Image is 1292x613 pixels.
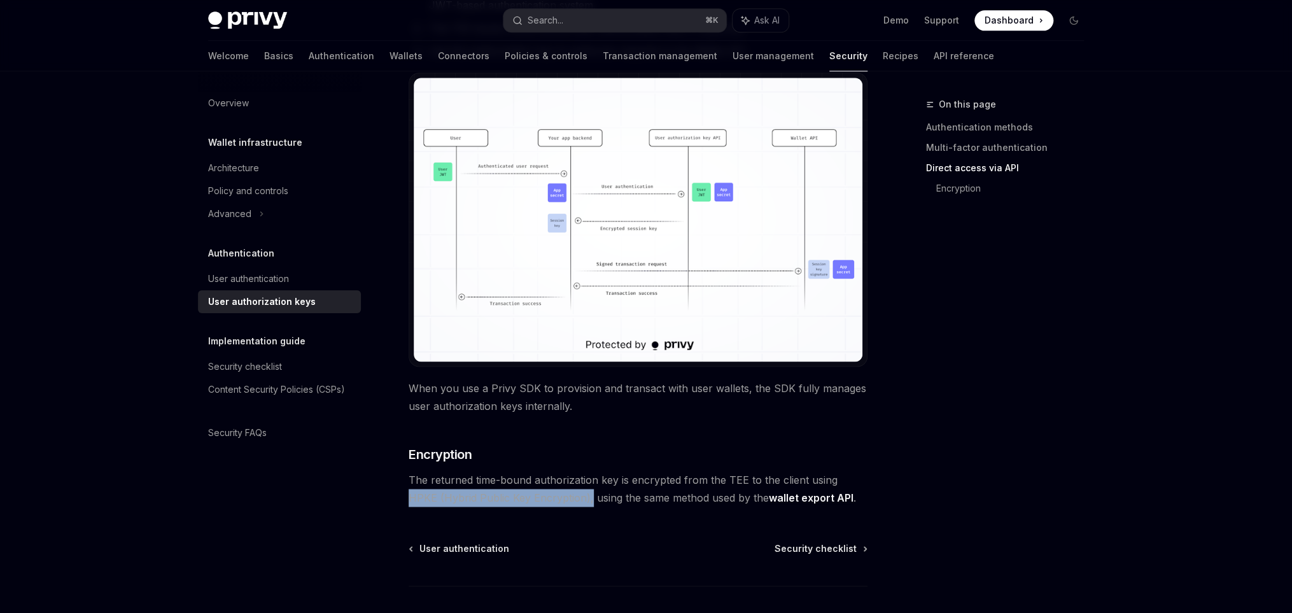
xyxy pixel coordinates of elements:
[208,183,288,199] div: Policy and controls
[775,542,866,555] a: Security checklist
[419,542,509,555] span: User authentication
[733,9,789,32] button: Ask AI
[409,446,472,463] span: Encryption
[198,290,361,313] a: User authorization keys
[208,425,267,440] div: Security FAQs
[603,41,717,71] a: Transaction management
[264,41,293,71] a: Basics
[926,137,1094,158] a: Multi-factor authentication
[528,13,563,28] div: Search...
[829,41,867,71] a: Security
[926,158,1094,178] a: Direct access via API
[208,334,305,349] h5: Implementation guide
[198,421,361,444] a: Security FAQs
[410,542,509,555] a: User authentication
[883,14,909,27] a: Demo
[409,379,867,415] span: When you use a Privy SDK to provision and transact with user wallets, the SDK fully manages user ...
[198,355,361,378] a: Security checklist
[208,95,249,111] div: Overview
[198,92,361,115] a: Overview
[208,41,249,71] a: Welcome
[414,78,862,362] img: Server-side user authorization keys
[208,206,251,222] div: Advanced
[409,471,867,507] span: The returned time-bound authorization key is encrypted from the TEE to the client using HPKE (Hyb...
[775,542,857,555] span: Security checklist
[208,246,274,261] h5: Authentication
[208,271,289,286] div: User authentication
[1064,10,1084,31] button: Toggle dark mode
[208,160,259,176] div: Architecture
[934,41,994,71] a: API reference
[208,294,316,309] div: User authorization keys
[208,135,302,150] h5: Wallet infrastructure
[883,41,918,71] a: Recipes
[438,41,489,71] a: Connectors
[208,11,287,29] img: dark logo
[974,10,1053,31] a: Dashboard
[309,41,374,71] a: Authentication
[503,9,726,32] button: Search...⌘K
[733,41,814,71] a: User management
[705,15,719,25] span: ⌘ K
[985,14,1034,27] span: Dashboard
[208,359,282,374] div: Security checklist
[769,491,853,505] a: wallet export API
[198,180,361,202] a: Policy and controls
[939,97,996,112] span: On this page
[936,178,1094,199] a: Encryption
[198,157,361,180] a: Architecture
[754,14,780,27] span: Ask AI
[198,267,361,290] a: User authentication
[926,117,1094,137] a: Authentication methods
[208,382,345,397] div: Content Security Policies (CSPs)
[390,41,423,71] a: Wallets
[505,41,587,71] a: Policies & controls
[924,14,959,27] a: Support
[198,378,361,401] a: Content Security Policies (CSPs)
